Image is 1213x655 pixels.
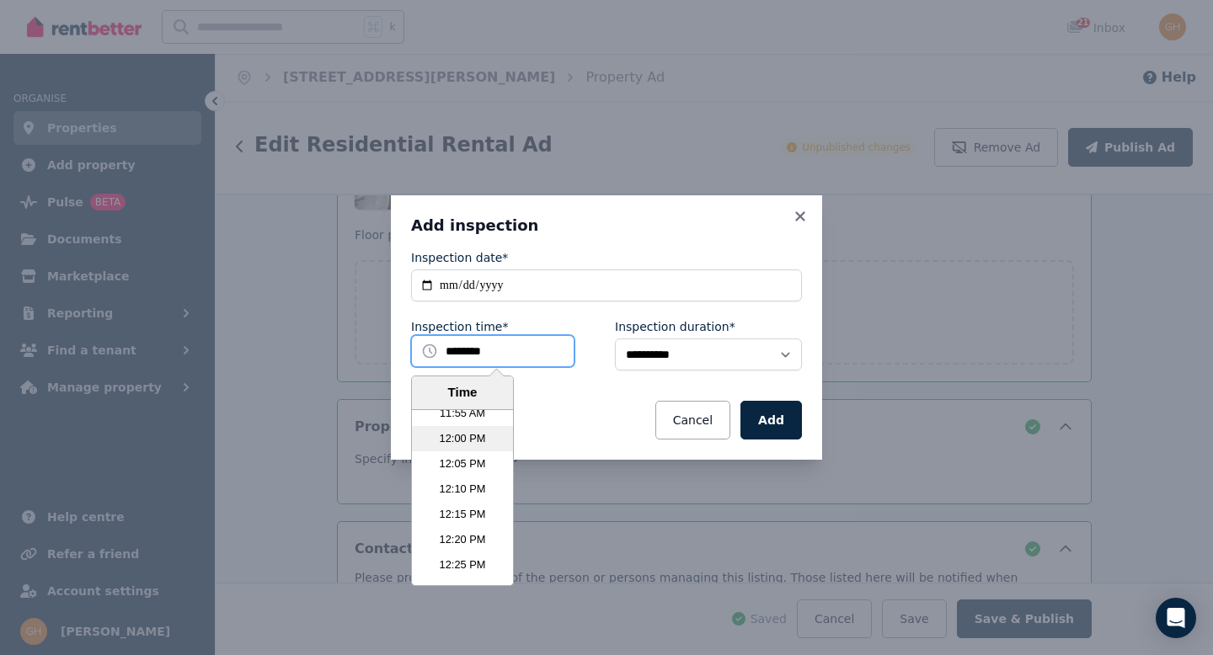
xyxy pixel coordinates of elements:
[412,578,513,603] li: 12:30 PM
[416,383,509,402] div: Time
[615,318,735,335] label: Inspection duration*
[412,401,513,426] li: 11:55 AM
[412,477,513,502] li: 12:10 PM
[411,318,508,335] label: Inspection time*
[1156,598,1196,638] div: Open Intercom Messenger
[412,451,513,477] li: 12:05 PM
[412,410,513,586] ul: Time
[412,502,513,527] li: 12:15 PM
[412,426,513,451] li: 12:00 PM
[412,527,513,552] li: 12:20 PM
[740,401,802,439] button: Add
[411,249,508,266] label: Inspection date*
[412,552,513,578] li: 12:25 PM
[655,401,730,439] button: Cancel
[411,216,802,236] h3: Add inspection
